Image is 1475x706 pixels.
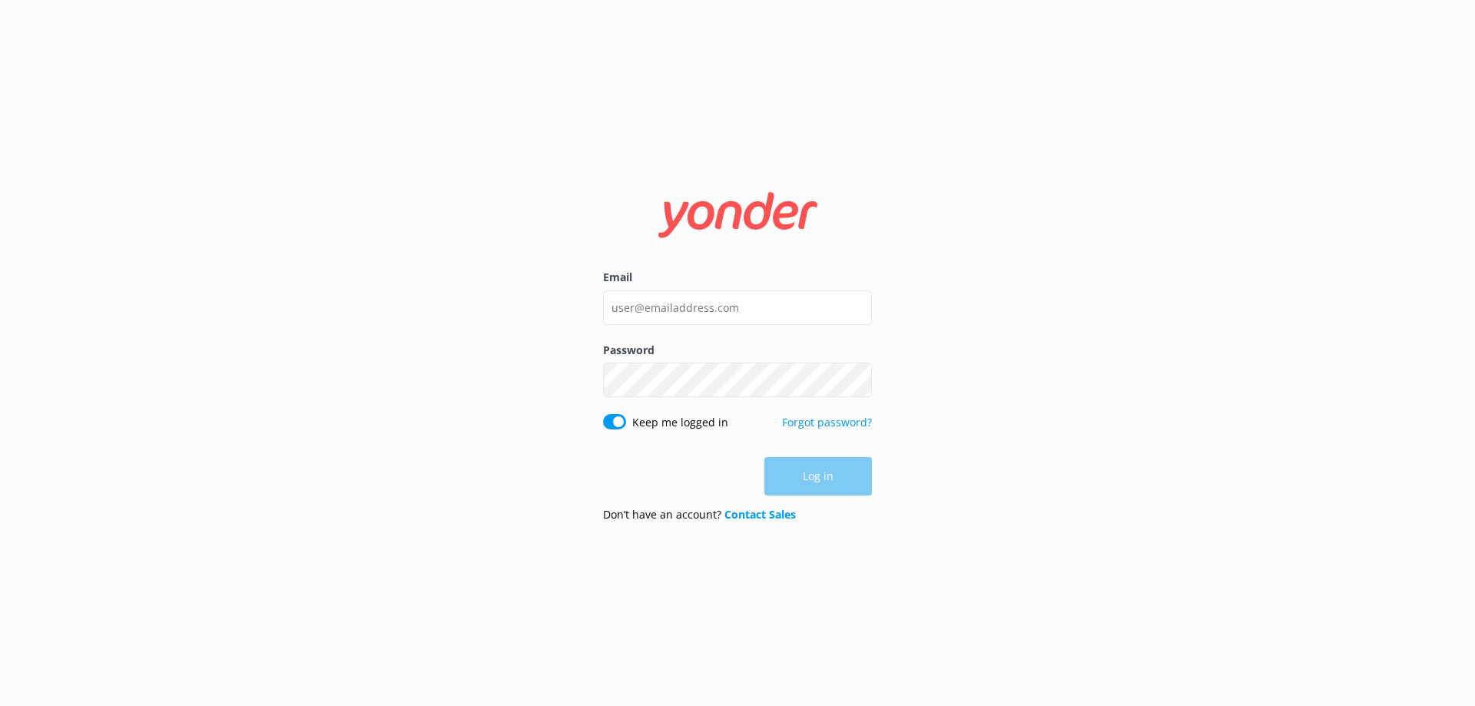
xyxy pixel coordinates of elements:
input: user@emailaddress.com [603,290,872,325]
label: Email [603,269,872,286]
p: Don’t have an account? [603,506,796,523]
label: Keep me logged in [632,414,728,431]
button: Show password [841,365,872,396]
label: Password [603,342,872,359]
a: Contact Sales [724,507,796,522]
a: Forgot password? [782,415,872,429]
